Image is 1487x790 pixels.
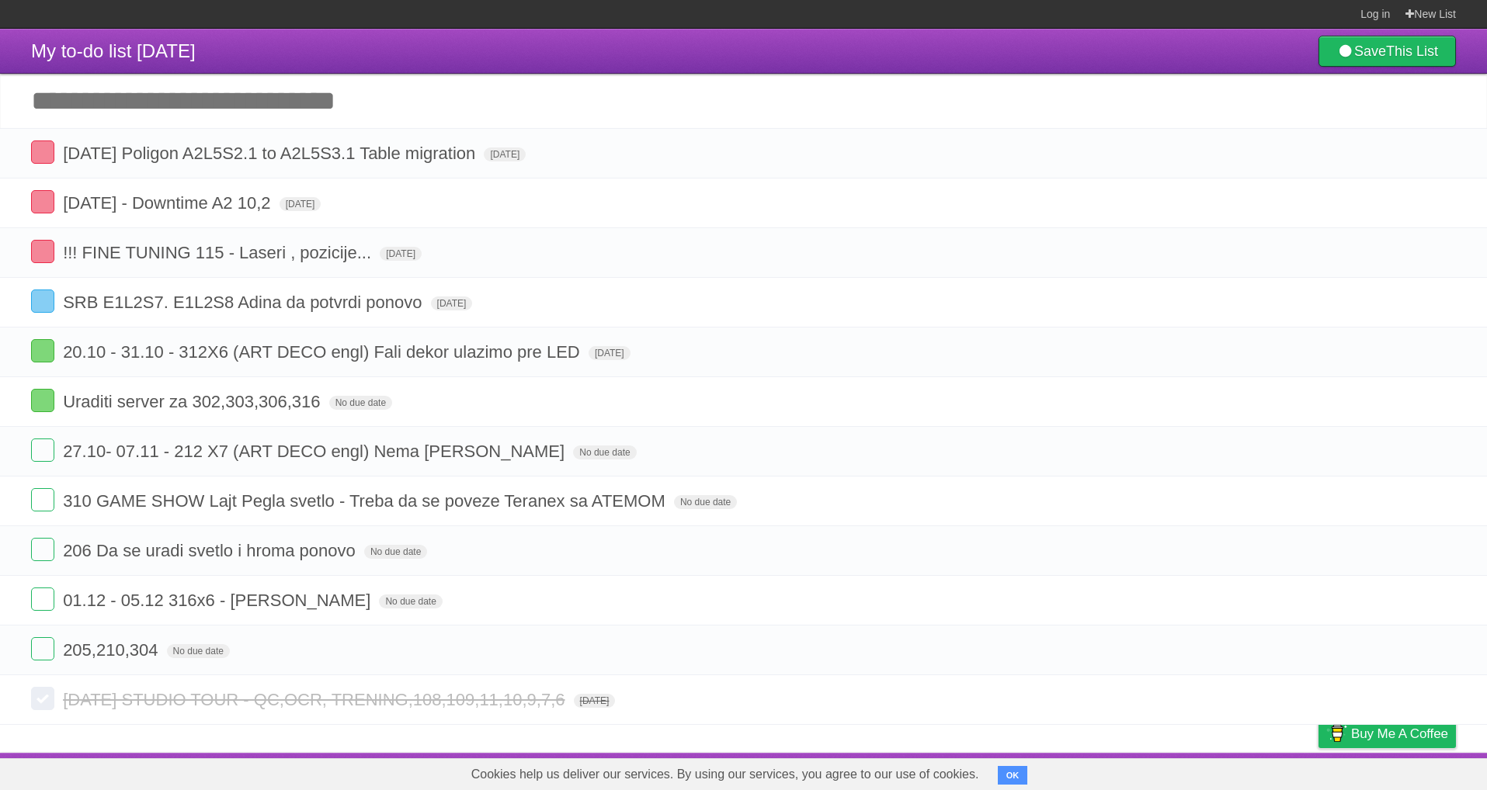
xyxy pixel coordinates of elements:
[1386,43,1438,59] b: This List
[1326,720,1347,747] img: Buy me a coffee
[1351,720,1448,747] span: Buy me a coffee
[63,342,584,362] span: 20.10 - 31.10 - 312X6 (ART DECO engl) Fali dekor ulazimo pre LED
[63,541,360,560] span: 206 Da se uradi svetlo i hroma ponovo
[63,640,162,660] span: 205,210,304
[379,594,442,608] span: No due date
[380,247,422,261] span: [DATE]
[31,637,54,660] label: Done
[674,495,737,509] span: No due date
[63,144,479,163] span: [DATE] Poligon A2L5S2.1 to A2L5S3.1 Table migration
[280,197,321,211] span: [DATE]
[31,339,54,362] label: Done
[1163,757,1226,786] a: Developers
[998,766,1028,785] button: OK
[31,438,54,462] label: Done
[1318,36,1456,67] a: SaveThis List
[63,442,568,461] span: 27.10- 07.11 - 212 X7 (ART DECO engl) Nema [PERSON_NAME]
[431,296,473,310] span: [DATE]
[364,545,427,559] span: No due date
[31,190,54,213] label: Done
[589,346,631,360] span: [DATE]
[1246,757,1280,786] a: Terms
[63,243,375,262] span: !!! FINE TUNING 115 - Laseri , pozicije...
[31,240,54,263] label: Done
[574,694,616,708] span: [DATE]
[31,488,54,511] label: Done
[31,587,54,611] label: Done
[63,591,374,610] span: 01.12 - 05.12 316x6 - [PERSON_NAME]
[573,445,636,459] span: No due date
[63,193,274,213] span: [DATE] - Downtime A2 10,2
[63,392,324,411] span: Uraditi server za 302,303,306,316
[1358,757,1456,786] a: Suggest a feature
[31,40,196,61] span: My to-do list [DATE]
[329,396,392,410] span: No due date
[456,759,995,790] span: Cookies help us deliver our services. By using our services, you agree to our use of cookies.
[31,140,54,164] label: Done
[63,293,426,312] span: SRB E1L2S7. E1L2S8 Adina da potvrdi ponovo
[31,389,54,412] label: Done
[1298,757,1339,786] a: Privacy
[63,491,669,511] span: 310 GAME SHOW Lajt Pegla svetlo - Treba da se poveze Teranex sa ATEMOM
[31,687,54,710] label: Done
[63,690,568,709] span: [DATE] STUDIO TOUR - QC,OCR, TRENING,108,109,11,10,9,7,6
[167,644,230,658] span: No due date
[484,147,526,161] span: [DATE]
[1112,757,1145,786] a: About
[1318,719,1456,748] a: Buy me a coffee
[31,538,54,561] label: Done
[31,289,54,313] label: Done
